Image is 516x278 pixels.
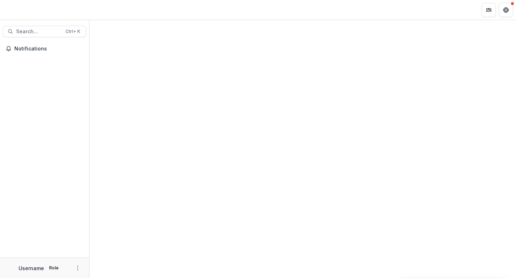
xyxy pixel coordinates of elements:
button: Get Help [499,3,513,17]
button: Partners [482,3,496,17]
button: Notifications [3,43,86,54]
button: Search... [3,26,86,37]
p: Username [19,264,44,272]
button: More [73,264,82,272]
span: Search... [16,29,61,35]
span: Notifications [14,46,83,52]
p: Role [47,265,61,271]
div: Ctrl + K [64,28,82,35]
